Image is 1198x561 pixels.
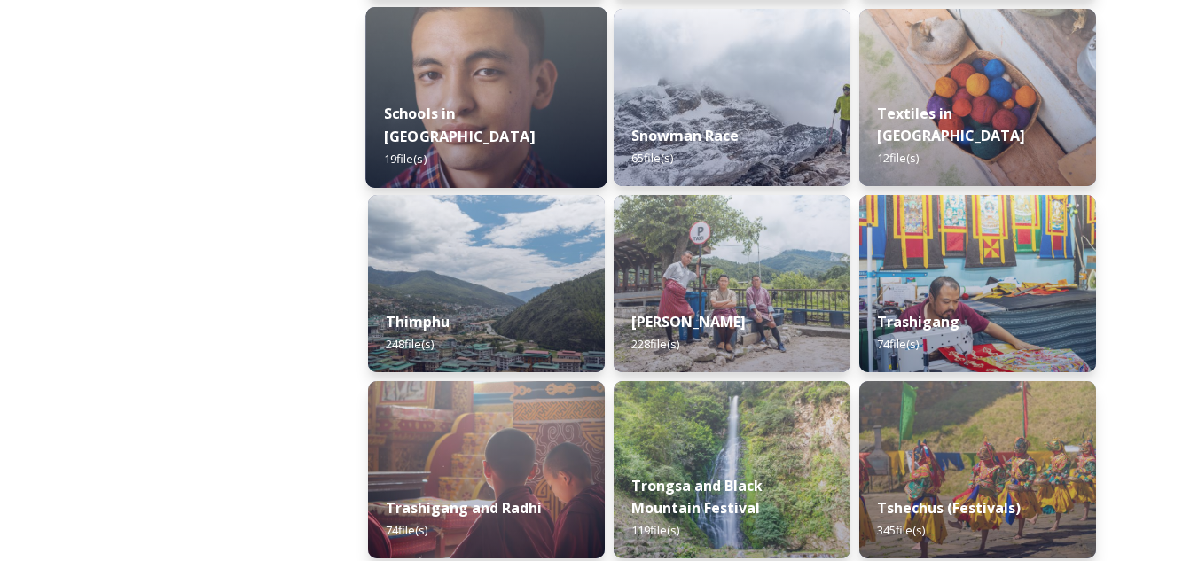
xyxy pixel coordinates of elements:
span: 74 file(s) [877,336,919,352]
span: 74 file(s) [386,522,427,538]
strong: Snowman Race [631,126,739,145]
strong: Trashigang [877,312,959,331]
img: Thimphu%2520190723%2520by%2520Amp%2520Sripimanwat-43.jpg [368,195,605,372]
img: _SCH2151_FINAL_RGB.jpg [365,7,607,188]
span: 345 file(s) [877,522,925,538]
span: 248 file(s) [386,336,434,352]
strong: Textiles in [GEOGRAPHIC_DATA] [877,104,1025,145]
span: 228 file(s) [631,336,679,352]
img: Dechenphu%2520Festival14.jpg [859,381,1096,558]
img: Trashi%2520Yangtse%2520090723%2520by%2520Amp%2520Sripimanwat-187.jpg [614,195,850,372]
span: 65 file(s) [631,150,673,166]
img: Trashigang%2520and%2520Rangjung%2520060723%2520by%2520Amp%2520Sripimanwat-32.jpg [368,381,605,558]
span: 119 file(s) [631,522,679,538]
span: 12 file(s) [877,150,919,166]
img: _SCH9806.jpg [859,9,1096,186]
strong: Trongsa and Black Mountain Festival [631,476,763,518]
span: 19 file(s) [384,151,427,167]
strong: Trashigang and Radhi [386,498,542,518]
img: Trashigang%2520and%2520Rangjung%2520060723%2520by%2520Amp%2520Sripimanwat-66.jpg [859,195,1096,372]
strong: [PERSON_NAME] [631,312,746,331]
strong: Tshechus (Festivals) [877,498,1021,518]
img: 2022-10-01%252018.12.56.jpg [614,381,850,558]
strong: Thimphu [386,312,450,331]
strong: Schools in [GEOGRAPHIC_DATA] [384,104,535,146]
img: Snowman%2520Race41.jpg [614,9,850,186]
